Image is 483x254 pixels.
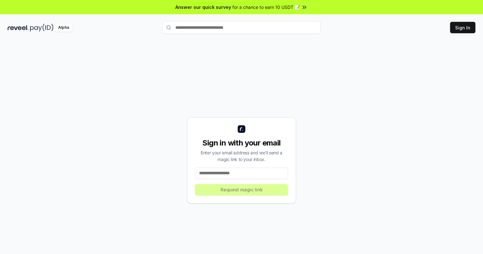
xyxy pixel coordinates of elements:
img: reveel_dark [8,24,29,32]
div: Sign in with your email [195,138,288,148]
div: Enter your email address and we’ll send a magic link to your inbox. [195,149,288,163]
span: Answer our quick survey [175,4,231,10]
button: Sign In [450,22,475,33]
img: logo_small [238,125,245,133]
div: Alpha [55,24,72,32]
span: for a chance to earn 10 USDT 📝 [232,4,300,10]
img: pay_id [30,24,53,32]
